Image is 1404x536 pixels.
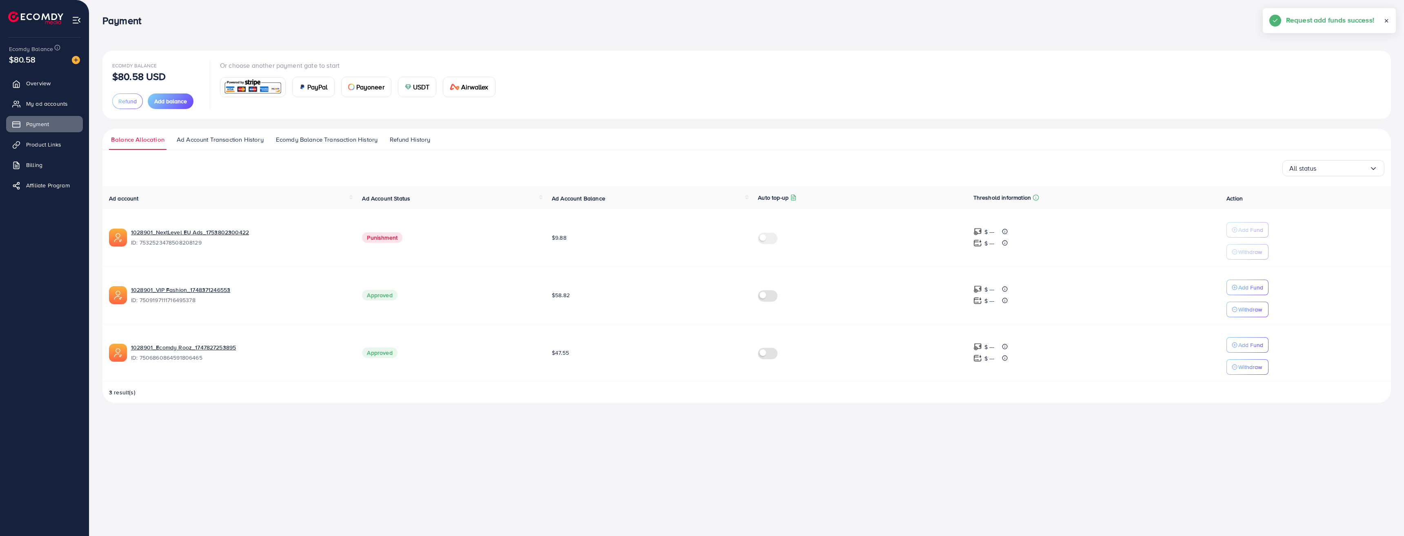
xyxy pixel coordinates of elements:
[362,194,410,202] span: Ad Account Status
[362,290,397,300] span: Approved
[276,135,378,144] span: Ecomdy Balance Transaction History
[1226,280,1268,295] button: Add Fund
[1226,222,1268,238] button: Add Fund
[390,135,430,144] span: Refund History
[1289,162,1317,175] span: All status
[223,78,283,96] img: card
[1238,247,1262,257] p: Withdraw
[307,82,328,92] span: PayPal
[26,161,42,169] span: Billing
[973,296,982,305] img: top-up amount
[112,93,143,109] button: Refund
[26,181,70,189] span: Affiliate Program
[102,15,148,27] h3: Payment
[131,296,349,304] span: ID: 7509197111716495378
[131,228,349,247] div: <span class='underline'>1028901_NextLevel EU Ads_1753802300422</span></br>7532523478508208129
[131,343,349,351] a: 1028901_Ecomdy Rooz_1747827253895
[758,193,789,202] p: Auto top-up
[398,77,437,97] a: cardUSDT
[362,232,402,243] span: Punishment
[413,82,430,92] span: USDT
[552,291,570,299] span: $58.82
[1226,302,1268,317] button: Withdraw
[131,238,349,247] span: ID: 7532523478508208129
[26,120,49,128] span: Payment
[1238,340,1263,350] p: Add Fund
[1226,194,1243,202] span: Action
[973,343,982,351] img: top-up amount
[984,285,995,294] p: $ ---
[362,347,397,358] span: Approved
[552,234,566,242] span: $9.88
[118,97,137,105] span: Refund
[1226,337,1268,353] button: Add Fund
[1226,359,1268,375] button: Withdraw
[552,349,569,357] span: $47.55
[973,227,982,236] img: top-up amount
[984,227,995,237] p: $ ---
[220,60,502,70] p: Or choose another payment gate to start
[148,93,193,109] button: Add balance
[131,354,349,362] span: ID: 7506860864591806465
[1286,15,1374,25] h5: Request add funds success!
[1282,160,1384,176] div: Search for option
[1238,362,1262,372] p: Withdraw
[109,194,139,202] span: Ad account
[131,286,349,305] div: <span class='underline'>1028901_VIP Fashion_1748371246553</span></br>7509197111716495378
[111,135,164,144] span: Balance Allocation
[450,84,460,90] img: card
[292,77,335,97] a: cardPayPal
[177,135,264,144] span: Ad Account Transaction History
[112,62,157,69] span: Ecomdy Balance
[1317,162,1369,175] input: Search for option
[112,71,166,81] p: $80.58 USD
[6,75,83,91] a: Overview
[72,56,80,64] img: image
[6,96,83,112] a: My ad accounts
[131,343,349,362] div: <span class='underline'>1028901_Ecomdy Rooz_1747827253895</span></br>7506860864591806465
[348,84,355,90] img: card
[154,97,187,105] span: Add balance
[984,354,995,363] p: $ ---
[109,229,127,247] img: ic-ads-acc.e4c84228.svg
[341,77,391,97] a: cardPayoneer
[26,140,61,149] span: Product Links
[984,342,995,352] p: $ ---
[443,77,495,97] a: cardAirwallex
[405,84,411,90] img: card
[26,79,51,87] span: Overview
[8,11,63,24] img: logo
[461,82,488,92] span: Airwallex
[109,344,127,362] img: ic-ads-acc.e4c84228.svg
[1369,499,1398,530] iframe: Chat
[973,354,982,363] img: top-up amount
[220,77,286,97] a: card
[109,388,136,396] span: 3 result(s)
[973,193,1031,202] p: Threshold information
[6,177,83,193] a: Affiliate Program
[9,45,53,53] span: Ecomdy Balance
[1226,244,1268,260] button: Withdraw
[26,100,68,108] span: My ad accounts
[356,82,384,92] span: Payoneer
[109,286,127,304] img: ic-ads-acc.e4c84228.svg
[1238,305,1262,314] p: Withdraw
[1238,282,1263,292] p: Add Fund
[973,239,982,247] img: top-up amount
[6,116,83,132] a: Payment
[131,228,349,236] a: 1028901_NextLevel EU Ads_1753802300422
[984,238,995,248] p: $ ---
[6,157,83,173] a: Billing
[6,136,83,153] a: Product Links
[1238,225,1263,235] p: Add Fund
[299,84,306,90] img: card
[9,53,36,65] span: $80.58
[984,296,995,306] p: $ ---
[131,286,349,294] a: 1028901_VIP Fashion_1748371246553
[72,16,81,25] img: menu
[973,285,982,294] img: top-up amount
[552,194,605,202] span: Ad Account Balance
